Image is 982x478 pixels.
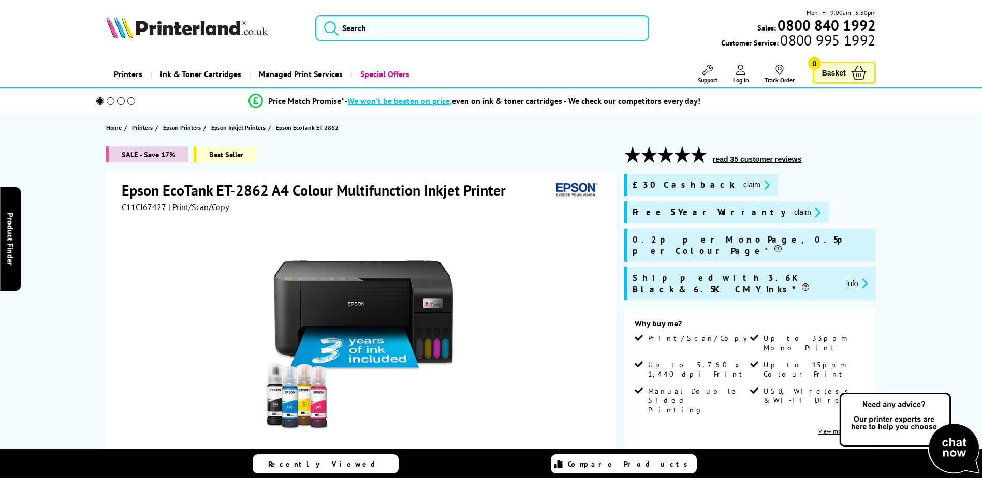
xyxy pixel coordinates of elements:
[315,15,649,41] input: Search
[5,213,16,266] span: Product Finder
[122,181,516,200] h1: Epson EcoTank ET-2862 A4 Colour Multifunction Inkjet Printer
[765,65,795,84] a: Track Order
[813,62,876,84] a: Basket 0
[648,334,755,343] span: Print/Scan/Copy
[764,360,863,379] span: Up to 15ppm Colour Print
[350,61,417,87] a: Special Offers
[757,23,776,33] span: Sales:
[698,65,717,84] a: Support
[633,206,786,218] span: Free 5 Year Warranty
[818,427,866,435] a: View more details
[698,76,717,84] span: Support
[764,334,863,352] span: Up to 33ppm Mono Print
[211,122,266,133] span: Epson Inkjet Printers
[689,445,739,460] span: was
[160,61,241,87] span: Ink & Toner Cartridges
[150,61,249,87] a: Ink & Toner Cartridges
[249,61,350,87] a: Managed Print Services
[837,391,982,476] img: Open Live Chat window
[106,16,302,40] a: Printerland Logo
[106,16,268,38] img: Printerland Logo
[776,20,876,30] a: 0800 840 1992
[347,96,452,106] span: We won’t be beaten on price,
[633,272,838,295] span: Shipped with 3.6K Black & 6.5K CMY Inks*
[106,122,124,133] a: Home
[82,92,868,110] li: modal_Promise
[633,179,735,191] span: £30 Cashback
[568,459,693,469] span: Compare Products
[779,35,875,45] span: 0800 995 1992
[106,146,188,162] span: SALE - Save 17%
[843,277,871,289] button: promo-description
[761,445,810,460] span: was
[253,454,399,473] a: Recently Viewed
[344,96,700,106] div: - even on ink & toner cartridges - We check our competitors every day!
[740,179,773,191] button: promo-description
[733,76,749,84] span: Log In
[168,202,229,212] span: | Print/Scan/Copy
[132,122,155,133] a: Printers
[648,360,748,379] span: Up to 5,760 x 1,440 dpi Print
[163,122,203,133] a: Epson Printers
[276,122,341,133] a: Epson EcoTank ET-2862
[261,233,464,436] img: Epson EcoTank ET-2862
[791,206,824,218] button: promo-description
[552,181,599,200] img: Epson
[211,122,268,133] a: Epson Inkjet Printers
[551,454,697,473] a: Compare Products
[163,122,201,133] span: Epson Printers
[710,155,804,164] button: read 35 customer reviews
[276,122,339,133] span: Epson EcoTank ET-2862
[648,386,748,414] span: Manual Double Sided Printing
[721,35,875,48] span: Customer Service:
[808,57,821,70] span: 0
[106,122,122,133] span: Home
[633,234,871,257] span: 0.2p per Mono Page, 0.5p per Colour Page*
[122,202,166,212] span: C11CJ67427
[132,122,153,133] span: Printers
[194,146,256,162] span: Best Seller
[635,318,866,334] div: Why buy me?
[268,96,344,106] span: Price Match Promise*
[764,386,863,405] span: USB, Wireless & Wi-Fi Direct
[778,16,876,35] b: 0800 840 1992
[807,8,876,18] span: Mon - Fri 9:00am - 5:30pm
[106,61,150,87] a: Printers
[822,66,846,80] span: Basket
[733,65,749,84] a: Log In
[268,459,386,469] span: Recently Viewed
